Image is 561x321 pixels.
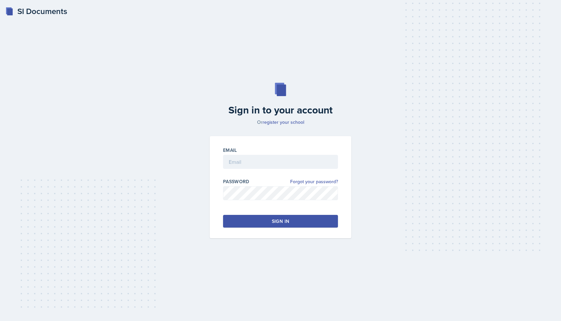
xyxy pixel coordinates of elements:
[272,218,289,225] div: Sign in
[206,119,355,125] p: Or
[223,215,338,228] button: Sign in
[290,178,338,185] a: Forgot your password?
[262,119,304,125] a: register your school
[223,147,237,153] label: Email
[223,155,338,169] input: Email
[206,104,355,116] h2: Sign in to your account
[223,178,249,185] label: Password
[5,5,67,17] a: SI Documents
